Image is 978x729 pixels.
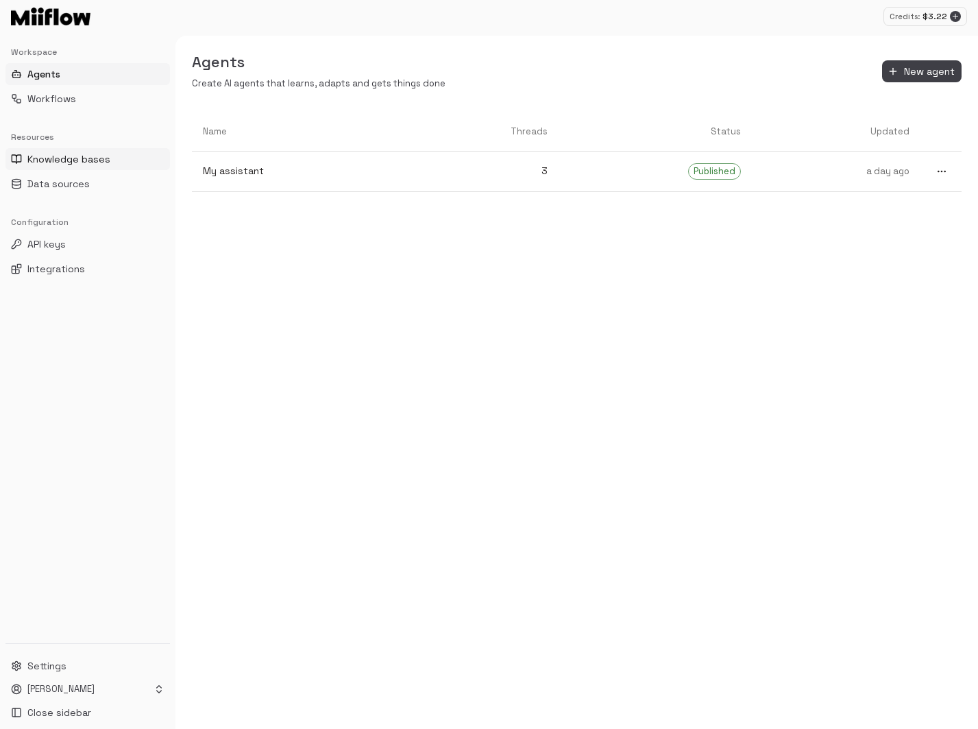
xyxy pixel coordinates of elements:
[27,683,95,696] p: [PERSON_NAME]
[192,77,445,91] p: Create AI agents that learns, adapts and gets things done
[170,36,181,729] button: Toggle Sidebar
[752,112,920,152] th: Updated
[192,52,445,72] h5: Agents
[882,60,962,83] button: New agent
[27,152,110,166] span: Knowledge bases
[417,164,548,178] p: 3
[5,233,170,255] button: API keys
[5,63,170,85] button: Agents
[27,67,60,81] span: Agents
[5,88,170,110] button: Workflows
[27,262,85,276] span: Integrations
[27,237,66,251] span: API keys
[920,152,962,191] a: more
[27,659,66,673] span: Settings
[950,11,961,22] button: Add credits
[5,148,170,170] button: Knowledge bases
[5,173,170,195] button: Data sources
[5,211,170,233] div: Configuration
[5,702,170,724] button: Close sidebar
[5,680,170,699] button: [PERSON_NAME]
[203,164,395,178] p: My assistant
[5,126,170,148] div: Resources
[11,8,90,25] img: Logo
[890,11,920,23] p: Credits:
[689,165,740,178] span: Published
[27,706,91,719] span: Close sidebar
[922,10,947,23] p: $ 3.22
[27,177,90,191] span: Data sources
[5,258,170,280] button: Integrations
[933,163,951,180] button: more
[5,41,170,63] div: Workspace
[752,154,920,189] a: a day ago
[406,112,559,152] th: Threads
[27,92,76,106] span: Workflows
[559,152,752,191] a: Published
[192,112,406,152] th: Name
[559,112,752,152] th: Status
[763,165,909,178] p: a day ago
[406,153,559,189] a: 3
[192,153,406,189] a: My assistant
[5,655,170,677] button: Settings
